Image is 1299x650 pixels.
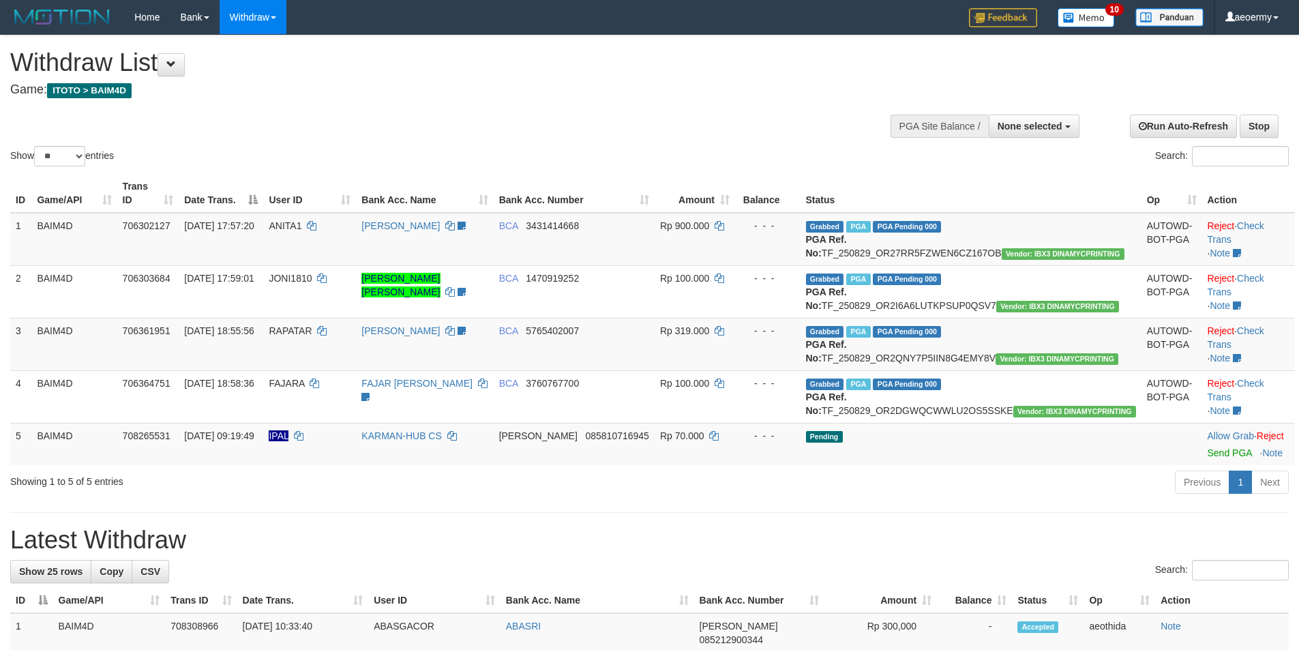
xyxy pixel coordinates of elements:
td: · · [1202,318,1296,370]
span: Nama rekening ada tanda titik/strip, harap diedit [269,430,288,441]
span: · [1208,430,1257,441]
td: BAIM4D [31,423,117,465]
span: Marked by aeoyuva [846,326,870,338]
a: Note [1210,248,1230,258]
label: Search: [1155,560,1289,580]
span: 706361951 [123,325,170,336]
th: ID: activate to sort column descending [10,588,53,613]
a: ABASRI [506,621,541,632]
span: Vendor URL: https://order2.1velocity.biz [996,301,1119,312]
span: [DATE] 17:59:01 [184,273,254,284]
td: AUTOWD-BOT-PGA [1141,370,1202,423]
span: ANITA1 [269,220,301,231]
b: PGA Ref. No: [806,234,847,258]
span: CSV [140,566,160,577]
div: - - - [741,429,795,443]
a: [PERSON_NAME] [361,325,440,336]
a: Run Auto-Refresh [1130,115,1237,138]
th: Bank Acc. Name: activate to sort column ascending [356,174,493,213]
span: FAJARA [269,378,304,389]
a: [PERSON_NAME] [361,220,440,231]
td: BAIM4D [31,370,117,423]
img: MOTION_logo.png [10,7,114,27]
a: Note [1161,621,1181,632]
span: [DATE] 17:57:20 [184,220,254,231]
div: - - - [741,376,795,390]
td: · · [1202,213,1296,266]
span: [DATE] 18:55:56 [184,325,254,336]
th: Status: activate to sort column ascending [1012,588,1084,613]
span: Copy 085212900344 to clipboard [700,634,763,645]
a: Check Trans [1208,220,1264,245]
span: Accepted [1017,621,1058,633]
a: Reject [1208,220,1235,231]
th: Bank Acc. Number: activate to sort column ascending [694,588,825,613]
span: 706303684 [123,273,170,284]
td: BAIM4D [31,213,117,266]
span: Show 25 rows [19,566,83,577]
th: Date Trans.: activate to sort column ascending [237,588,369,613]
a: Note [1210,353,1230,364]
span: BCA [499,220,518,231]
span: Vendor URL: https://order2.1velocity.biz [1013,406,1136,417]
a: Show 25 rows [10,560,91,583]
span: Pending [806,431,843,443]
h4: Game: [10,83,852,97]
span: Rp 900.000 [660,220,709,231]
td: 5 [10,423,31,465]
span: Grabbed [806,326,844,338]
td: · [1202,423,1296,465]
span: PGA Pending [873,379,941,390]
span: Rp 70.000 [660,430,704,441]
img: panduan.png [1135,8,1204,27]
span: Grabbed [806,379,844,390]
h1: Latest Withdraw [10,527,1289,554]
select: Showentries [34,146,85,166]
span: PGA Pending [873,221,941,233]
span: Rp 100.000 [660,378,709,389]
div: Showing 1 to 5 of 5 entries [10,469,531,488]
a: Reject [1208,325,1235,336]
td: 3 [10,318,31,370]
td: TF_250829_OR2I6A6LUTKPSUP0QSV7 [801,265,1141,318]
span: Vendor URL: https://order2.1velocity.biz [996,353,1118,365]
td: BAIM4D [31,318,117,370]
span: PGA Pending [873,274,941,285]
a: Note [1262,447,1283,458]
span: Copy 3431414668 to clipboard [526,220,579,231]
div: - - - [741,219,795,233]
b: PGA Ref. No: [806,339,847,364]
span: BCA [499,325,518,336]
span: RAPATAR [269,325,312,336]
div: PGA Site Balance / [891,115,989,138]
th: Date Trans.: activate to sort column descending [179,174,263,213]
td: · · [1202,370,1296,423]
div: - - - [741,324,795,338]
a: KARMAN-HUB CS [361,430,441,441]
th: Amount: activate to sort column ascending [824,588,937,613]
a: Reject [1257,430,1284,441]
span: Copy 1470919252 to clipboard [526,273,579,284]
td: · · [1202,265,1296,318]
h1: Withdraw List [10,49,852,76]
a: Copy [91,560,132,583]
span: BCA [499,378,518,389]
span: BCA [499,273,518,284]
a: Send PGA [1208,447,1252,458]
span: None selected [998,121,1062,132]
span: Vendor URL: https://order2.1velocity.biz [1002,248,1124,260]
a: Stop [1240,115,1279,138]
a: CSV [132,560,169,583]
td: AUTOWD-BOT-PGA [1141,265,1202,318]
span: 706302127 [123,220,170,231]
label: Search: [1155,146,1289,166]
th: Action [1202,174,1296,213]
a: Check Trans [1208,325,1264,350]
th: Balance [735,174,801,213]
th: Action [1155,588,1289,613]
span: ITOTO > BAIM4D [47,83,132,98]
span: [DATE] 09:19:49 [184,430,254,441]
span: [DATE] 18:58:36 [184,378,254,389]
td: TF_250829_OR2QNY7P5IIN8G4EMY8V [801,318,1141,370]
span: PGA Pending [873,326,941,338]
